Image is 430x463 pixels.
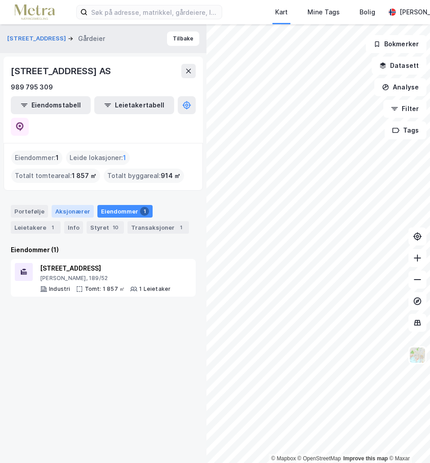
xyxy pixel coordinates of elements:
[11,205,48,218] div: Portefølje
[56,152,59,163] span: 1
[360,7,375,18] div: Bolig
[372,57,426,75] button: Datasett
[85,285,125,293] div: Tomt: 1 857 ㎡
[52,205,94,218] div: Aksjonærer
[97,205,153,218] div: Eiendommer
[385,420,430,463] iframe: Chat Widget
[383,100,426,118] button: Filter
[167,31,199,46] button: Tilbake
[385,420,430,463] div: Kontrollprogram for chat
[94,96,174,114] button: Leietakertabell
[385,121,426,139] button: Tags
[64,221,83,234] div: Info
[49,285,70,293] div: Industri
[275,7,288,18] div: Kart
[139,285,171,293] div: 1 Leietaker
[123,152,126,163] span: 1
[7,34,68,43] button: [STREET_ADDRESS]
[78,33,105,44] div: Gårdeier
[343,455,388,462] a: Improve this map
[104,169,184,183] div: Totalt byggareal :
[40,275,171,282] div: [PERSON_NAME], 189/52
[140,207,149,216] div: 1
[11,96,91,114] button: Eiendomstabell
[14,4,55,20] img: metra-logo.256734c3b2bbffee19d4.png
[161,170,180,181] span: 914 ㎡
[11,82,53,93] div: 989 795 309
[11,169,100,183] div: Totalt tomteareal :
[111,223,120,232] div: 10
[11,64,113,78] div: [STREET_ADDRESS] AS
[11,245,196,255] div: Eiendommer (1)
[176,223,185,232] div: 1
[48,223,57,232] div: 1
[409,347,426,364] img: Z
[374,78,426,96] button: Analyse
[366,35,426,53] button: Bokmerker
[11,221,61,234] div: Leietakere
[66,151,130,165] div: Leide lokasjoner :
[271,455,296,462] a: Mapbox
[11,151,62,165] div: Eiendommer :
[88,5,222,19] input: Søk på adresse, matrikkel, gårdeiere, leietakere eller personer
[40,263,171,274] div: [STREET_ADDRESS]
[72,170,97,181] span: 1 857 ㎡
[127,221,189,234] div: Transaksjoner
[307,7,340,18] div: Mine Tags
[87,221,124,234] div: Styret
[298,455,341,462] a: OpenStreetMap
